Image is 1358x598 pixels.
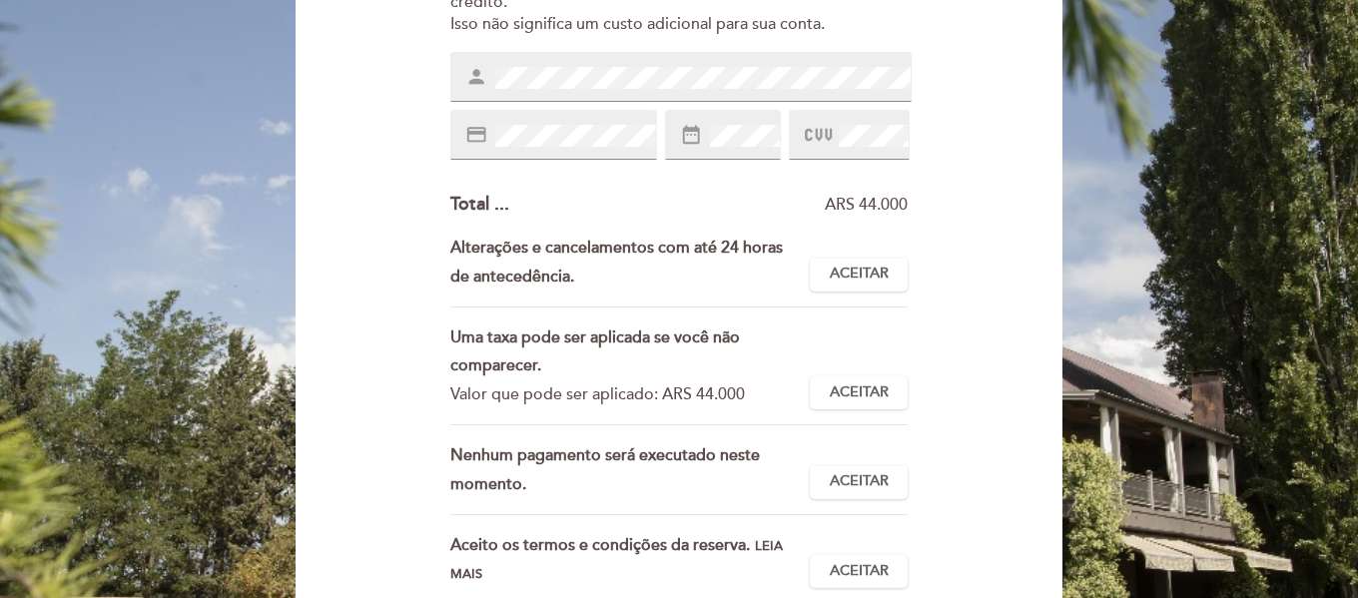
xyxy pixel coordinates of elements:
button: Aceitar [810,258,908,292]
i: credit_card [465,124,487,146]
div: Alterações e cancelamentos com até 24 horas de antecedência. [450,234,811,292]
i: date_range [680,124,702,146]
span: Aceitar [830,382,889,403]
i: person [465,66,487,88]
span: Leia mais [450,538,783,583]
span: Aceitar [830,561,889,582]
div: Aceito os termos e condições da reserva. [450,531,811,589]
button: Aceitar [810,465,908,499]
button: Aceitar [810,554,908,588]
button: Aceitar [810,375,908,409]
div: Uma taxa pode ser aplicada se você não comparecer. [450,323,795,381]
span: Total ... [450,193,509,215]
span: Aceitar [830,471,889,492]
div: Valor que pode ser aplicado: ARS 44.000 [450,380,795,409]
div: ARS 44.000 [509,194,909,217]
span: Aceitar [830,264,889,285]
div: Nenhum pagamento será executado neste momento. [450,441,811,499]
